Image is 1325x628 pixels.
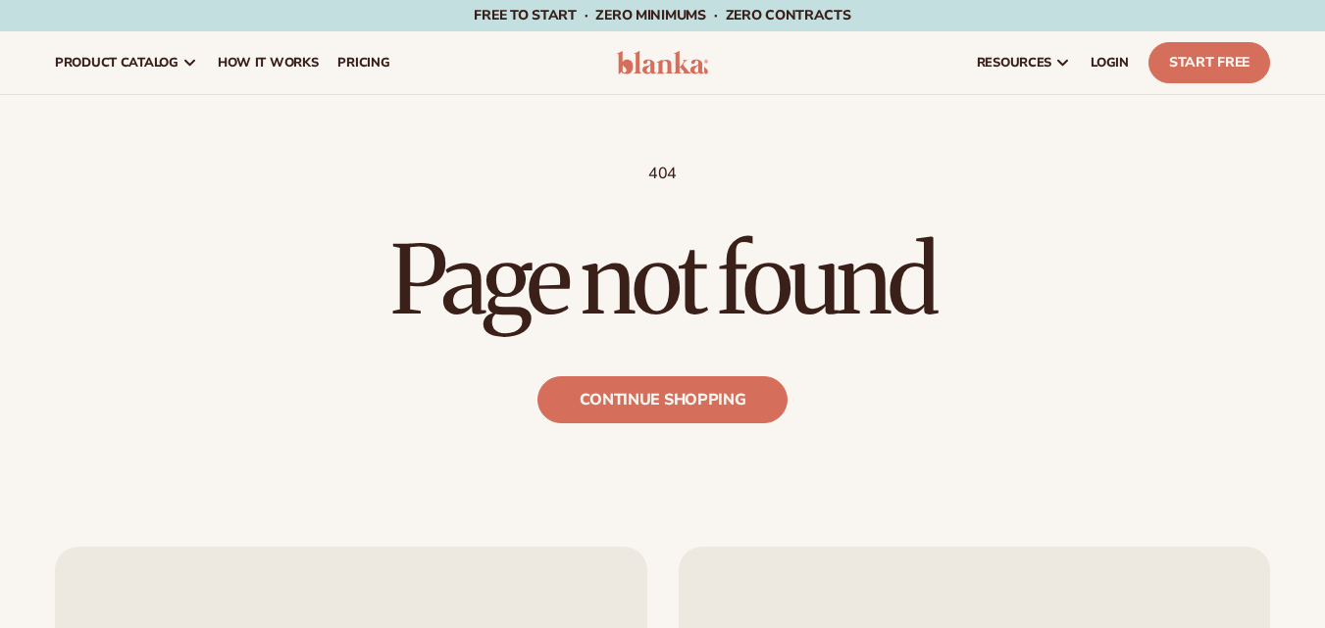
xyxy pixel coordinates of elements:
[537,376,789,423] a: Continue shopping
[218,55,319,71] span: How It Works
[55,164,1270,184] p: 404
[1091,55,1129,71] span: LOGIN
[55,55,178,71] span: product catalog
[328,31,399,94] a: pricing
[55,233,1270,327] h1: Page not found
[967,31,1081,94] a: resources
[1081,31,1139,94] a: LOGIN
[617,51,709,74] img: logo
[208,31,329,94] a: How It Works
[1148,42,1270,83] a: Start Free
[45,31,208,94] a: product catalog
[977,55,1051,71] span: resources
[474,6,850,24] span: Free to start · ZERO minimums · ZERO contracts
[337,55,389,71] span: pricing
